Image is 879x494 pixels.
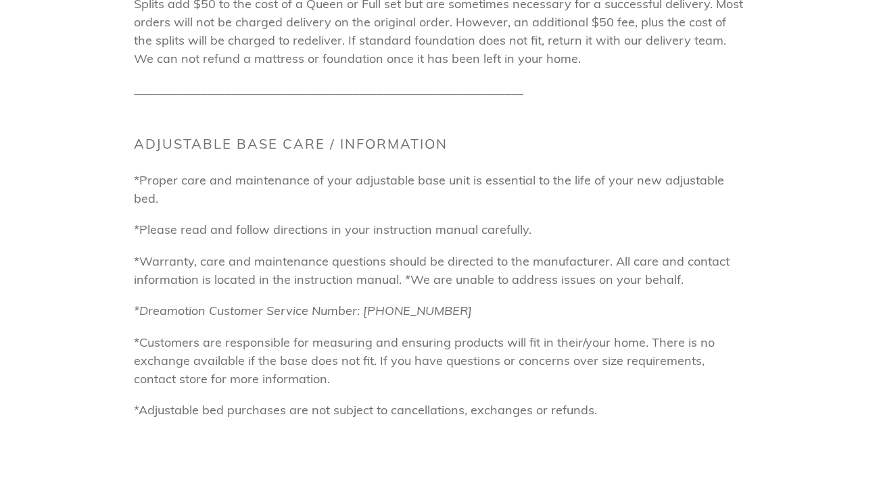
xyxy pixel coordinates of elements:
[134,172,724,206] span: *Proper care and maintenance of your adjustable base unit is essential to the life of your new ad...
[134,222,531,237] span: *Please read and follow directions in your instruction manual carefully.
[134,335,715,387] span: *Customers are responsible for measuring and ensuring products will fit in their/your home. There...
[134,253,730,287] span: *Warranty, care and maintenance questions should be directed to the manufacturer. All care and co...
[134,82,523,97] span: ________________________________________________________________
[134,303,472,318] span: *Dreamotion Customer Service Number: [PHONE_NUMBER]
[134,402,597,418] span: *Adjustable bed purchases are not subject to cancellations, exchanges or refunds.
[134,135,448,152] span: Adjustable Base Care / Information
